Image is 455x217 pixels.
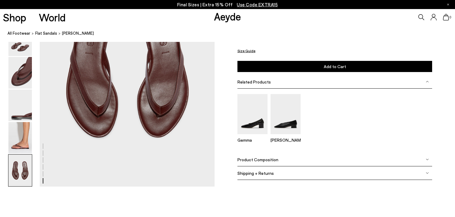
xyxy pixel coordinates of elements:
[237,94,268,134] img: Gemma Block Heel Pumps
[35,30,57,36] a: Flat Sandals
[237,171,274,176] span: Shipping + Returns
[8,122,32,154] img: Melody Leather Thong Sandal - Image 5
[426,171,429,175] img: svg%3E
[426,80,429,83] img: svg%3E
[237,47,255,55] button: Size Guide
[177,1,278,8] p: Final Sizes | Extra 15% Off
[271,94,301,134] img: Delia Low-Heeled Ballet Pumps
[237,137,268,143] p: Gemma
[237,130,268,143] a: Gemma Block Heel Pumps Gemma
[8,57,32,89] img: Melody Leather Thong Sandal - Image 3
[271,130,301,143] a: Delia Low-Heeled Ballet Pumps [PERSON_NAME]
[39,12,66,23] a: World
[237,79,271,84] span: Related Products
[449,16,452,19] span: 0
[35,31,57,36] span: Flat Sandals
[426,158,429,161] img: svg%3E
[443,14,449,20] a: 0
[8,155,32,186] img: Melody Leather Thong Sandal - Image 6
[271,137,301,143] p: [PERSON_NAME]
[8,90,32,121] img: Melody Leather Thong Sandal - Image 4
[8,30,30,36] a: All Footwear
[237,61,432,72] button: Add to Cart
[324,64,346,69] span: Add to Cart
[3,12,26,23] a: Shop
[62,30,94,36] span: [PERSON_NAME]
[214,10,241,23] a: Aeyde
[8,25,455,42] nav: breadcrumb
[237,157,278,162] span: Product Composition
[237,2,278,7] span: Navigate to /collections/ss25-final-sizes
